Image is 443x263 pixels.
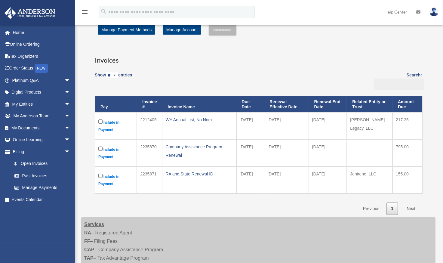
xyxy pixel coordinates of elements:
[163,25,201,35] a: Manage Account
[392,112,422,139] td: 217.25
[8,182,76,194] a: Manage Payments
[392,166,422,193] td: 155.00
[236,166,264,193] td: [DATE]
[18,160,21,168] span: $
[64,122,76,134] span: arrow_drop_down
[236,139,264,166] td: [DATE]
[64,86,76,99] span: arrow_drop_down
[35,64,48,73] div: NEW
[392,96,422,113] th: Amount Due: activate to sort column ascending
[4,110,79,122] a: My Anderson Teamarrow_drop_down
[264,96,309,113] th: Renewal Effective Date: activate to sort column ascending
[84,255,94,261] strong: TAP
[165,170,233,178] div: RA and State Renewal ID
[347,166,392,193] td: Jenirene, LLC
[98,25,155,35] a: Manage Payment Methods
[84,222,104,227] strong: Services
[95,50,422,65] h3: Invoices
[95,96,137,113] th: Pay: activate to sort column descending
[84,230,91,235] strong: RA
[98,147,103,151] input: Include in Payment
[8,158,73,170] a: $Open Invoices
[137,96,162,113] th: Invoice #: activate to sort column ascending
[4,98,79,110] a: My Entitiesarrow_drop_down
[309,139,347,166] td: [DATE]
[106,72,118,79] select: Showentries
[358,203,384,215] a: Previous
[402,203,420,215] a: Next
[4,50,79,62] a: Tax Organizers
[64,146,76,158] span: arrow_drop_down
[64,110,76,122] span: arrow_drop_down
[81,11,88,16] a: menu
[4,193,79,206] a: Events Calendar
[64,74,76,87] span: arrow_drop_down
[386,203,398,215] a: 1
[309,112,347,139] td: [DATE]
[309,96,347,113] th: Renewal End Date: activate to sort column ascending
[347,96,392,113] th: Related Entity or Trust: activate to sort column ascending
[98,118,134,133] label: Include in Payment
[4,86,79,98] a: Digital Productsarrow_drop_down
[98,174,103,178] input: Include in Payment
[98,145,134,160] label: Include in Payment
[95,71,132,85] label: Show entries
[4,62,79,75] a: Order StatusNEW
[236,96,264,113] th: Due Date: activate to sort column ascending
[429,8,438,16] img: User Pic
[4,146,76,158] a: Billingarrow_drop_down
[4,74,79,86] a: Platinum Q&Aarrow_drop_down
[392,139,422,166] td: 795.00
[4,122,79,134] a: My Documentsarrow_drop_down
[264,112,309,139] td: [DATE]
[84,247,94,252] strong: CAP
[165,143,233,159] div: Company Assistance Program Renewal
[165,116,233,124] div: WY Annual List, No Nom
[64,134,76,146] span: arrow_drop_down
[3,7,57,19] img: Anderson Advisors Platinum Portal
[264,139,309,166] td: [DATE]
[264,166,309,193] td: [DATE]
[64,98,76,110] span: arrow_drop_down
[4,134,79,146] a: Online Learningarrow_drop_down
[4,26,79,39] a: Home
[347,112,392,139] td: [PERSON_NAME] Legacy, LLC
[98,119,103,124] input: Include in Payment
[372,71,422,90] label: Search:
[81,8,88,16] i: menu
[236,112,264,139] td: [DATE]
[137,139,162,166] td: 2235870
[137,166,162,193] td: 2235871
[374,79,424,90] input: Search:
[84,239,90,244] strong: FF
[8,170,76,182] a: Past Invoices
[98,172,134,187] label: Include in Payment
[100,8,107,15] i: search
[137,112,162,139] td: 2212405
[309,166,347,193] td: [DATE]
[162,96,236,113] th: Invoice Name: activate to sort column ascending
[4,39,79,51] a: Online Ordering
